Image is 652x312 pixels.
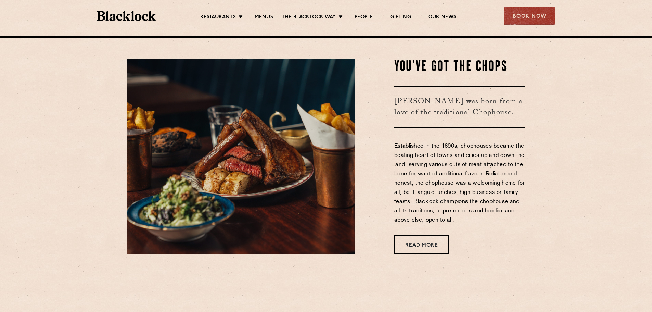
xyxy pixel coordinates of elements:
h2: You've Got The Chops [394,59,525,76]
a: Gifting [390,14,411,22]
div: Book Now [504,7,555,25]
img: BL_Textured_Logo-footer-cropped.svg [97,11,156,21]
a: Our News [428,14,457,22]
img: May25-Blacklock-AllIn-00417-scaled-e1752246198448.jpg [127,59,355,254]
h3: [PERSON_NAME] was born from a love of the traditional Chophouse. [394,86,525,128]
a: People [355,14,373,22]
a: The Blacklock Way [282,14,336,22]
a: Menus [255,14,273,22]
a: Restaurants [200,14,236,22]
a: Read More [394,235,449,254]
p: Established in the 1690s, chophouses became the beating heart of towns and cities up and down the... [394,142,525,225]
